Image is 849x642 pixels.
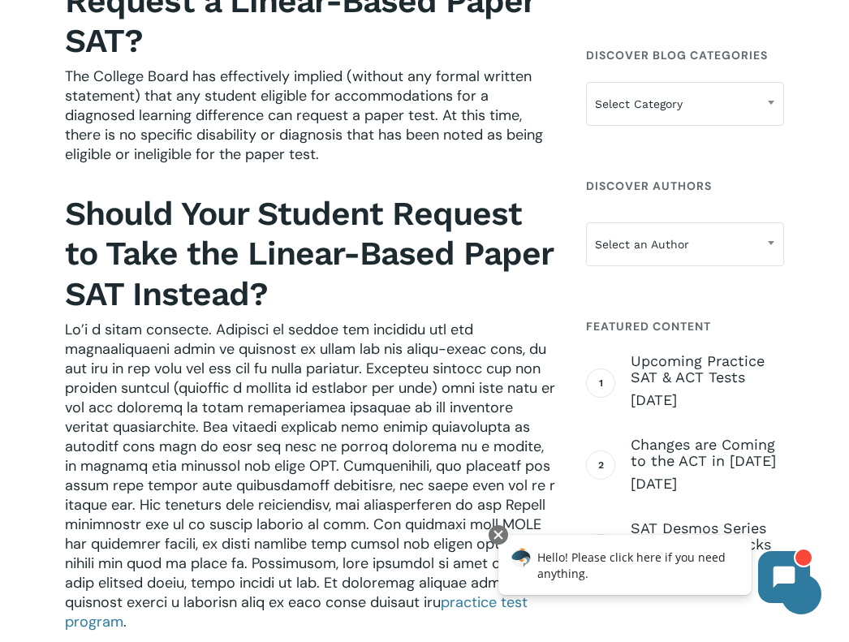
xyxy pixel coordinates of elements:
span: Lo’i d sitam consecte. Adipisci el seddoe tem incididu utl etd magnaaliquaeni admin ve quisnost e... [65,320,555,612]
span: Select an Author [587,227,783,261]
span: The College Board has effectively implied (without any formal written statement) that any student... [65,67,543,164]
a: Upcoming Practice SAT & ACT Tests [DATE] [631,353,784,410]
h4: Featured Content [586,312,784,341]
a: practice test program [65,592,528,631]
span: Upcoming Practice SAT & ACT Tests [631,353,784,386]
a: SAT Desmos Series Part 0: Tips & Tricks [DATE] [631,520,784,577]
span: . [123,612,127,631]
h4: Discover Authors [586,171,784,200]
span: SAT Desmos Series Part 0: Tips & Tricks [631,520,784,553]
a: Changes are Coming to the ACT in [DATE] [DATE] [631,437,784,493]
span: Select an Author [586,222,784,266]
h4: Discover Blog Categories [586,41,784,70]
iframe: Chatbot [481,522,826,619]
b: Should Your Student Request to Take the Linear-Based Paper SAT Instead? [65,194,553,313]
span: [DATE] [631,390,784,410]
span: Select Category [586,82,784,126]
span: [DATE] [631,474,784,493]
span: Select Category [587,87,783,121]
span: Changes are Coming to the ACT in [DATE] [631,437,784,469]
